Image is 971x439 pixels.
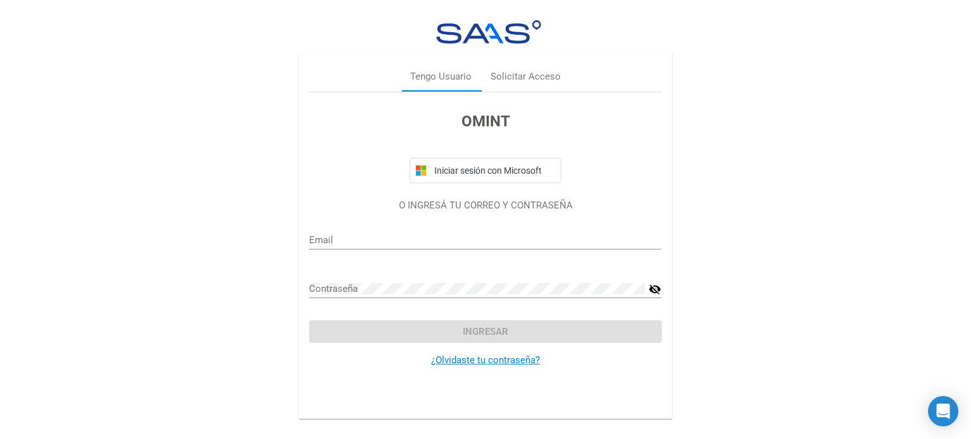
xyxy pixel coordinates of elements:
div: Solicitar Acceso [491,69,561,84]
mat-icon: visibility_off [649,282,661,297]
a: ¿Olvidaste tu contraseña? [431,354,540,366]
span: Iniciar sesión con Microsoft [432,165,556,176]
p: O INGRESÁ TU CORREO Y CONTRASEÑA [309,198,661,213]
div: Tengo Usuario [410,69,472,84]
div: Open Intercom Messenger [928,396,958,426]
button: Iniciar sesión con Microsoft [410,158,561,183]
span: Ingresar [463,326,508,337]
button: Ingresar [309,320,661,343]
h3: OMINT [309,110,661,133]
